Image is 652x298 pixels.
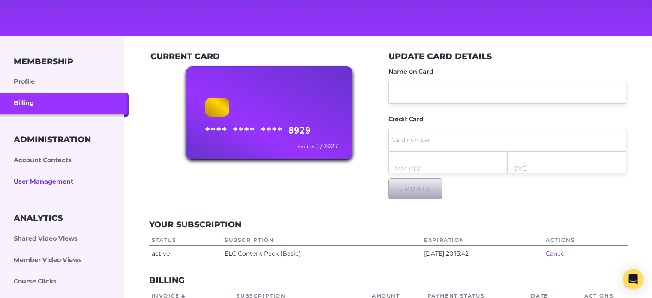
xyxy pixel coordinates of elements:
[388,178,442,199] button: Update
[222,235,421,246] th: Subscription
[421,235,543,246] th: Expiration
[546,250,566,257] a: Cancel
[514,158,620,180] input: CVC
[421,245,543,262] td: [DATE] 20:15:42
[388,69,433,75] label: Name on Card
[391,129,622,151] input: Card number
[14,213,63,223] h3: Analytics
[149,220,241,229] h3: Your subscription
[623,269,643,289] div: Open Intercom Messenger
[14,135,91,144] h3: Administration
[149,245,222,262] td: active
[222,245,421,262] td: ELC Content Pack (Basic)
[395,158,501,180] input: MM / YY
[150,51,220,61] h3: Current Card
[149,275,185,285] h3: Billing
[388,116,424,122] label: Credit Card
[297,141,338,152] div: 1/2027
[14,57,73,66] h3: Membership
[297,144,316,150] small: Expires
[543,235,627,246] th: Actions
[388,51,492,61] h3: Update Card Details
[149,235,222,246] th: Status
